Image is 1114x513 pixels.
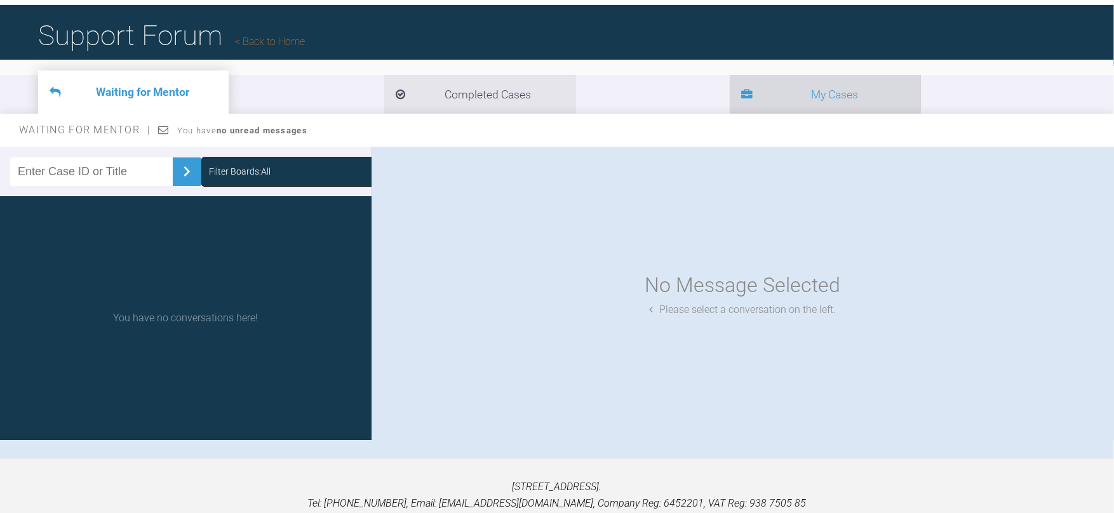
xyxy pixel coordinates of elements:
div: No Message Selected [645,269,840,302]
div: Please select a conversation on the left. [649,302,836,318]
span: Waiting for Mentor [19,124,151,136]
input: Enter Case ID or Title [10,157,173,186]
p: [STREET_ADDRESS]. Tel: [PHONE_NUMBER], Email: [EMAIL_ADDRESS][DOMAIN_NAME], Company Reg: 6452201,... [20,479,1094,511]
div: Filter Boards: All [209,164,271,178]
li: Completed Cases [384,75,575,114]
li: Waiting for Mentor [38,70,229,114]
h1: Support Forum [38,13,305,58]
a: Back to Home [235,36,305,48]
strong: no unread messages [217,126,307,135]
span: You have [177,126,307,135]
img: chevronRight.28bd32b0.svg [177,161,197,182]
li: My Cases [730,75,920,114]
